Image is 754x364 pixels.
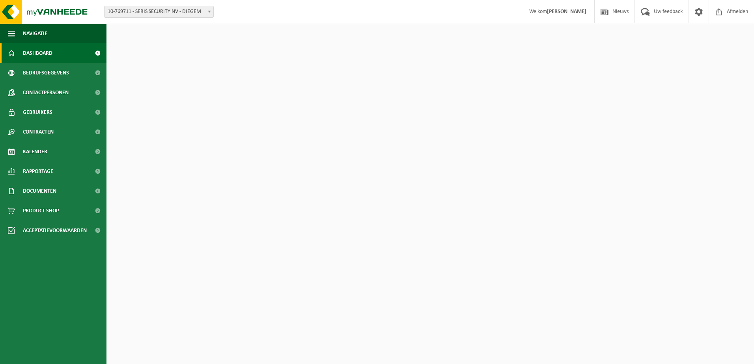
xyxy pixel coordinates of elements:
span: Dashboard [23,43,52,63]
span: Contracten [23,122,54,142]
span: Acceptatievoorwaarden [23,221,87,240]
span: Contactpersonen [23,83,69,102]
span: 10-769711 - SERIS SECURITY NV - DIEGEM [105,6,213,17]
span: Kalender [23,142,47,162]
span: Bedrijfsgegevens [23,63,69,83]
span: Rapportage [23,162,53,181]
span: 10-769711 - SERIS SECURITY NV - DIEGEM [104,6,214,18]
span: Documenten [23,181,56,201]
span: Product Shop [23,201,59,221]
span: Navigatie [23,24,47,43]
span: Gebruikers [23,102,52,122]
strong: [PERSON_NAME] [547,9,586,15]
